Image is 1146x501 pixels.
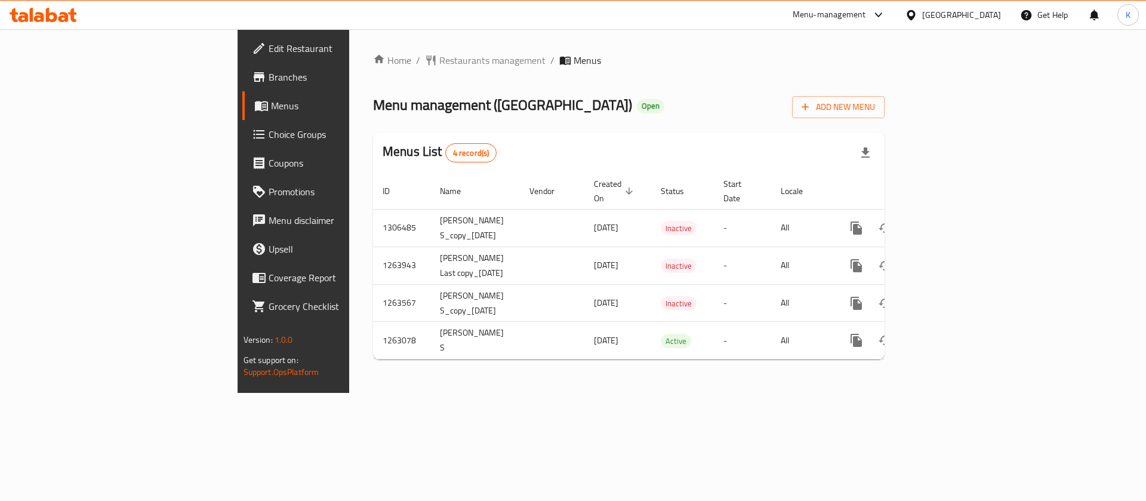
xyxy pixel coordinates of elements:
[430,209,520,247] td: [PERSON_NAME] S_copy_[DATE]
[661,222,697,235] span: Inactive
[430,247,520,284] td: [PERSON_NAME] Last copy_[DATE]
[771,209,833,247] td: All
[373,173,966,360] table: enhanced table
[242,34,429,63] a: Edit Restaurant
[242,63,429,91] a: Branches
[661,334,691,348] span: Active
[242,149,429,177] a: Coupons
[842,326,871,355] button: more
[242,177,429,206] a: Promotions
[373,91,632,118] span: Menu management ( [GEOGRAPHIC_DATA] )
[637,101,664,111] span: Open
[269,156,420,170] span: Coupons
[383,143,497,162] h2: Menus List
[594,177,637,205] span: Created On
[714,209,771,247] td: -
[550,53,554,67] li: /
[661,296,697,311] div: Inactive
[269,213,420,228] span: Menu disclaimer
[871,326,899,355] button: Change Status
[714,284,771,322] td: -
[275,332,293,348] span: 1.0.0
[439,53,546,67] span: Restaurants management
[594,333,618,348] span: [DATE]
[851,139,880,167] div: Export file
[430,284,520,322] td: [PERSON_NAME] S_copy_[DATE]
[922,8,1001,21] div: [GEOGRAPHIC_DATA]
[723,177,757,205] span: Start Date
[425,53,546,67] a: Restaurants management
[242,292,429,321] a: Grocery Checklist
[842,214,871,242] button: more
[793,8,866,22] div: Menu-management
[269,271,420,285] span: Coverage Report
[661,259,697,273] div: Inactive
[269,242,420,256] span: Upsell
[661,259,697,273] span: Inactive
[781,184,818,198] span: Locale
[574,53,601,67] span: Menus
[242,91,429,120] a: Menus
[445,143,497,162] div: Total records count
[871,214,899,242] button: Change Status
[771,284,833,322] td: All
[269,299,420,313] span: Grocery Checklist
[842,289,871,318] button: more
[373,53,885,67] nav: breadcrumb
[714,322,771,359] td: -
[842,251,871,280] button: more
[242,235,429,263] a: Upsell
[1126,8,1130,21] span: K
[269,127,420,142] span: Choice Groups
[244,364,319,380] a: Support.OpsPlatform
[271,99,420,113] span: Menus
[594,257,618,273] span: [DATE]
[529,184,570,198] span: Vendor
[637,99,664,113] div: Open
[440,184,476,198] span: Name
[269,70,420,84] span: Branches
[269,185,420,199] span: Promotions
[242,120,429,149] a: Choice Groups
[244,332,273,348] span: Version:
[833,173,966,210] th: Actions
[242,206,429,235] a: Menu disclaimer
[714,247,771,284] td: -
[771,322,833,359] td: All
[871,251,899,280] button: Change Status
[594,220,618,235] span: [DATE]
[594,295,618,311] span: [DATE]
[871,289,899,318] button: Change Status
[430,322,520,359] td: [PERSON_NAME] S
[771,247,833,284] td: All
[383,184,405,198] span: ID
[244,352,298,368] span: Get support on:
[446,147,497,159] span: 4 record(s)
[802,100,875,115] span: Add New Menu
[242,263,429,292] a: Coverage Report
[661,297,697,311] span: Inactive
[269,41,420,56] span: Edit Restaurant
[792,96,885,118] button: Add New Menu
[661,184,700,198] span: Status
